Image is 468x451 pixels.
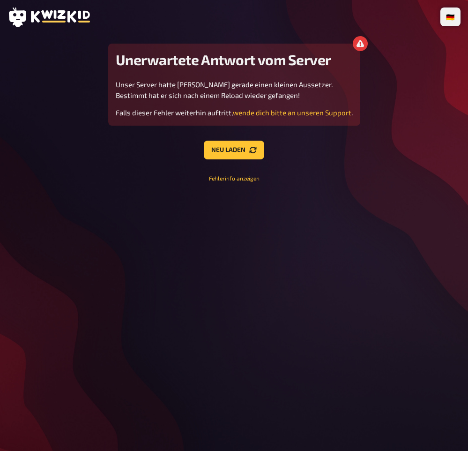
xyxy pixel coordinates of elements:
[442,9,459,24] li: 🇩🇪
[116,79,353,100] p: Unser Server hatte [PERSON_NAME] gerade einen kleinen Aussetzer. Bestimmt hat er sich nach einem ...
[116,51,353,68] h2: Unerwartete Antwort vom Server
[116,107,353,118] p: Falls dieser Fehler weiterhin auftritt, .
[233,108,351,117] a: wende dich bitte an unseren Support
[209,174,260,182] button: Fehlerinfo anzeigen
[204,141,264,159] button: Neu laden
